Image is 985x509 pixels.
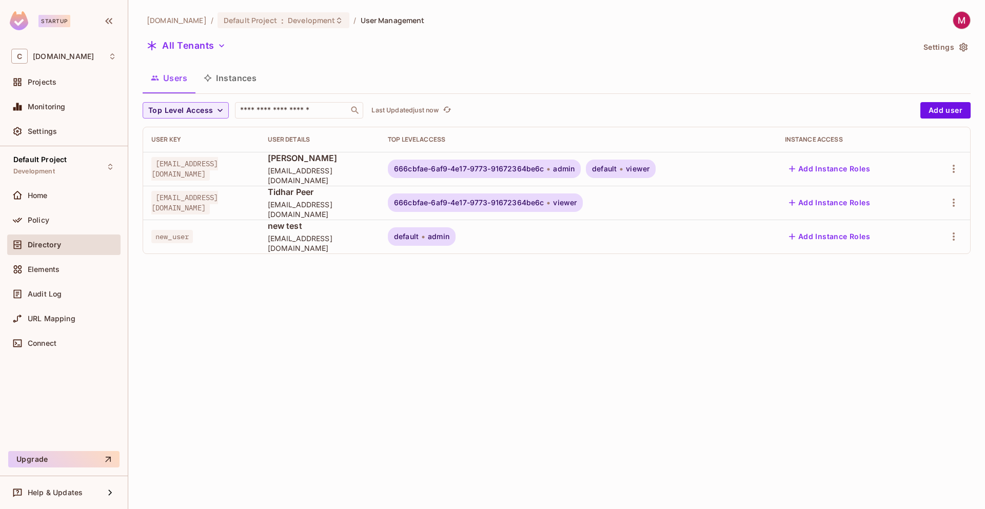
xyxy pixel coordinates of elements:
span: the active workspace [147,15,207,25]
span: Development [288,15,335,25]
span: [EMAIL_ADDRESS][DOMAIN_NAME] [151,157,218,181]
div: User Details [268,135,372,144]
span: Default Project [224,15,277,25]
li: / [353,15,356,25]
span: admin [428,232,449,241]
span: Elements [28,265,60,273]
span: viewer [626,165,649,173]
span: new test [268,220,372,231]
span: [EMAIL_ADDRESS][DOMAIN_NAME] [268,166,372,185]
span: C [11,49,28,64]
span: refresh [443,105,451,115]
span: Home [28,191,48,200]
span: User Management [361,15,425,25]
button: Upgrade [8,451,120,467]
span: Top Level Access [148,104,213,117]
button: Users [143,65,195,91]
button: Add Instance Roles [785,228,874,245]
button: Instances [195,65,265,91]
span: viewer [553,199,577,207]
span: default [394,232,419,241]
span: Projects [28,78,56,86]
button: Settings [919,39,971,55]
span: [EMAIL_ADDRESS][DOMAIN_NAME] [151,191,218,214]
button: Add Instance Roles [785,161,874,177]
span: URL Mapping [28,315,75,323]
span: [PERSON_NAME] [268,152,372,164]
span: [EMAIL_ADDRESS][DOMAIN_NAME] [268,200,372,219]
div: Startup [38,15,70,27]
span: Development [13,167,55,175]
span: Directory [28,241,61,249]
li: / [211,15,213,25]
div: Instance Access [785,135,916,144]
button: All Tenants [143,37,230,54]
span: Tidhar Peer [268,186,372,198]
div: Top Level Access [388,135,769,144]
span: Monitoring [28,103,66,111]
div: User Key [151,135,251,144]
span: : [281,16,284,25]
span: new_user [151,230,193,243]
span: Click to refresh data [439,104,453,116]
span: 666cbfae-6af9-4e17-9773-91672364be6c [394,165,544,173]
button: refresh [441,104,453,116]
span: Workspace: cyclops.security [33,52,94,61]
span: 666cbfae-6af9-4e17-9773-91672364be6c [394,199,544,207]
button: Top Level Access [143,102,229,119]
span: Policy [28,216,49,224]
img: Matan Benjio [953,12,970,29]
span: Audit Log [28,290,62,298]
span: Settings [28,127,57,135]
span: [EMAIL_ADDRESS][DOMAIN_NAME] [268,233,372,253]
button: Add user [920,102,971,119]
span: admin [553,165,575,173]
p: Last Updated just now [371,106,439,114]
span: Connect [28,339,56,347]
span: Default Project [13,155,67,164]
button: Add Instance Roles [785,194,874,211]
span: Help & Updates [28,488,83,497]
span: default [592,165,617,173]
img: SReyMgAAAABJRU5ErkJggg== [10,11,28,30]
